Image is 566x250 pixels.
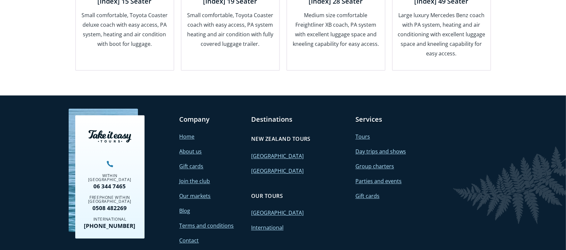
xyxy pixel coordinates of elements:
a: Join the club [180,177,210,185]
h4: Our tours [251,192,283,200]
p: Medium size comfortable Freightliner XB coach, PA system with excellent luggage space and kneelin... [292,11,380,49]
a: Our tours [251,189,283,203]
a: Tours [355,133,370,140]
a: About us [180,148,202,155]
a: New Zealand tours [251,132,311,146]
nav: Footer [75,115,491,245]
a: [GEOGRAPHIC_DATA] [251,152,304,160]
a: [GEOGRAPHIC_DATA] [251,167,304,174]
a: International [251,224,283,231]
a: 0508 482269 [80,205,140,211]
div: Within [GEOGRAPHIC_DATA] [80,174,140,182]
img: Take it easy tours [88,130,131,142]
a: Blog [180,207,190,214]
a: Home [180,133,195,140]
div: Freephone within [GEOGRAPHIC_DATA] [80,196,140,203]
a: Contact [180,237,199,244]
a: Gift cards [355,192,380,200]
p: Small comfortable, Toyota Coaster coach with easy access, PA system heating and air condition wit... [186,11,274,49]
a: Services [355,115,382,124]
h4: New Zealand tours [251,135,311,142]
a: 06 344 7465 [80,183,140,189]
a: Destinations [251,115,292,124]
a: Parties and events [355,177,402,185]
p: Small comfortable, Toyota Coaster deluxe coach with easy access, PA system, heating and air condi... [81,11,169,49]
p: Large luxury Mercedes Benz coach with PA system, heating and air conditioning with excellent lugg... [398,11,485,58]
h3: Company [180,115,245,124]
a: [PHONE_NUMBER] [80,223,140,229]
a: Our markets [180,192,211,200]
div: International [80,217,140,221]
a: [GEOGRAPHIC_DATA] [251,209,304,216]
a: Gift cards [180,163,204,170]
a: Group charters [355,163,394,170]
a: Day trips and shows [355,148,406,155]
a: Terms and conditions [180,222,234,229]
